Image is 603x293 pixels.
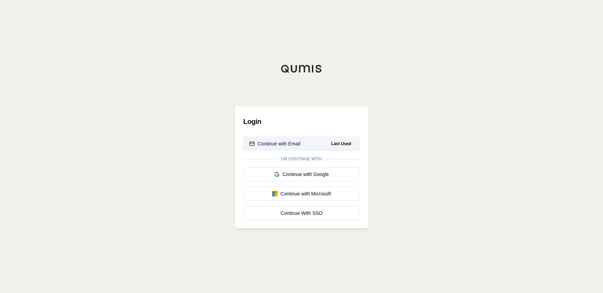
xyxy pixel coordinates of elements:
span: Last Used [329,140,354,148]
div: Continue With SSO [249,210,354,217]
div: Continue with Email [249,140,300,147]
button: Continue with EmailLast Used [243,137,360,151]
h3: Login [243,115,360,128]
a: Continue With SSO [243,206,360,220]
div: Continue with Microsoft [249,190,354,197]
img: Qumis [281,65,322,73]
span: Or continue with [278,156,325,162]
button: Continue with Microsoft [243,187,360,201]
button: Continue with Google [243,167,360,181]
div: Continue with Google [249,171,354,178]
